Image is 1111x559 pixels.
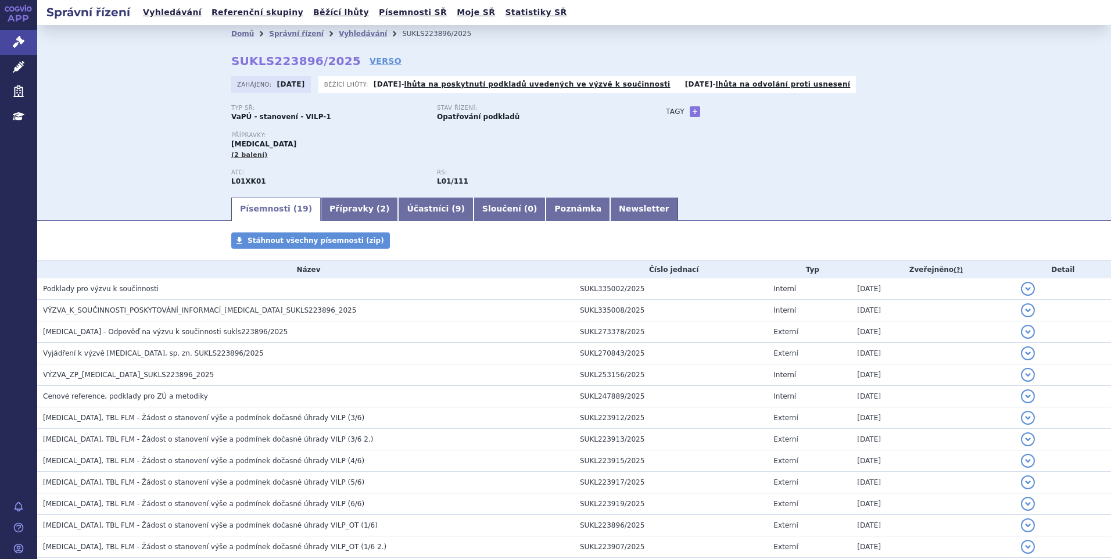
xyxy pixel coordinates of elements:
[574,450,768,472] td: SUKL223915/2025
[773,371,796,379] span: Interní
[277,80,305,88] strong: [DATE]
[231,54,361,68] strong: SUKLS223896/2025
[773,414,798,422] span: Externí
[43,414,364,422] span: LYNPARZA, TBL FLM - Žádost o stanovení výše a podmínek dočasné úhrady VILP (3/6)
[1021,282,1035,296] button: detail
[574,493,768,515] td: SUKL223919/2025
[374,80,402,88] strong: [DATE]
[374,80,671,89] p: -
[43,435,373,443] span: LYNPARZA, TBL FLM - Žádost o stanovení výše a podmínek dočasné úhrady VILP (3/6 2.)
[851,450,1015,472] td: [DATE]
[1021,518,1035,532] button: detail
[1021,368,1035,382] button: detail
[574,472,768,493] td: SUKL223917/2025
[574,407,768,429] td: SUKL223912/2025
[574,536,768,558] td: SUKL223907/2025
[574,515,768,536] td: SUKL223896/2025
[773,521,798,529] span: Externí
[1021,475,1035,489] button: detail
[375,5,450,20] a: Písemnosti SŘ
[773,435,798,443] span: Externí
[954,266,963,274] abbr: (?)
[231,140,296,148] span: [MEDICAL_DATA]
[773,306,796,314] span: Interní
[1015,261,1111,278] th: Detail
[474,198,546,221] a: Sloučení (0)
[851,343,1015,364] td: [DATE]
[43,521,378,529] span: LYNPARZA, TBL FLM - Žádost o stanovení výše a podmínek dočasné úhrady VILP_OT (1/6)
[574,364,768,386] td: SUKL253156/2025
[1021,432,1035,446] button: detail
[773,500,798,508] span: Externí
[43,478,364,486] span: LYNPARZA, TBL FLM - Žádost o stanovení výše a podmínek dočasné úhrady VILP (5/6)
[851,364,1015,386] td: [DATE]
[574,343,768,364] td: SUKL270843/2025
[685,80,851,89] p: -
[773,478,798,486] span: Externí
[437,113,519,121] strong: Opatřování podkladů
[528,204,533,213] span: 0
[574,300,768,321] td: SUKL335008/2025
[1021,454,1035,468] button: detail
[437,169,631,176] p: RS:
[231,198,321,221] a: Písemnosti (19)
[43,392,208,400] span: Cenové reference, podklady pro ZÚ a metodiky
[402,25,486,42] li: SUKLS223896/2025
[231,30,254,38] a: Domů
[1021,540,1035,554] button: detail
[437,177,468,185] strong: olaparib tbl.
[501,5,570,20] a: Statistiky SŘ
[139,5,205,20] a: Vyhledávání
[851,536,1015,558] td: [DATE]
[685,80,713,88] strong: [DATE]
[370,55,402,67] a: VERSO
[773,349,798,357] span: Externí
[453,5,499,20] a: Moje SŘ
[37,261,574,278] th: Název
[43,371,214,379] span: VÝZVA_ZP_LYNPARZA_SUKLS223896_2025
[231,113,331,121] strong: VaPÚ - stanovení - VILP-1
[851,429,1015,450] td: [DATE]
[715,80,850,88] a: lhůta na odvolání proti usnesení
[574,321,768,343] td: SUKL273378/2025
[1021,411,1035,425] button: detail
[231,132,643,139] p: Přípravky:
[546,198,610,221] a: Poznámka
[1021,346,1035,360] button: detail
[269,30,324,38] a: Správní řízení
[773,285,796,293] span: Interní
[773,543,798,551] span: Externí
[297,204,308,213] span: 19
[851,321,1015,343] td: [DATE]
[248,236,384,245] span: Stáhnout všechny písemnosti (zip)
[208,5,307,20] a: Referenční skupiny
[437,105,631,112] p: Stav řízení:
[851,493,1015,515] td: [DATE]
[43,349,264,357] span: Vyjádření k výzvě LYNPARZA, sp. zn. SUKLS223896/2025
[574,386,768,407] td: SUKL247889/2025
[851,386,1015,407] td: [DATE]
[773,392,796,400] span: Interní
[768,261,851,278] th: Typ
[1021,303,1035,317] button: detail
[231,169,425,176] p: ATC:
[43,328,288,336] span: LYNPARZA - Odpověď na výzvu k součinnosti sukls223896/2025
[851,300,1015,321] td: [DATE]
[37,4,139,20] h2: Správní řízení
[404,80,671,88] a: lhůta na poskytnutí podkladů uvedených ve výzvě k součinnosti
[380,204,386,213] span: 2
[43,500,364,508] span: LYNPARZA, TBL FLM - Žádost o stanovení výše a podmínek dočasné úhrady VILP (6/6)
[456,204,461,213] span: 9
[773,328,798,336] span: Externí
[574,261,768,278] th: Číslo jednací
[231,151,268,159] span: (2 balení)
[610,198,678,221] a: Newsletter
[43,457,364,465] span: LYNPARZA, TBL FLM - Žádost o stanovení výše a podmínek dočasné úhrady VILP (4/6)
[851,515,1015,536] td: [DATE]
[851,278,1015,300] td: [DATE]
[1021,497,1035,511] button: detail
[321,198,398,221] a: Přípravky (2)
[1021,389,1035,403] button: detail
[310,5,372,20] a: Běžící lhůty
[231,177,266,185] strong: OLAPARIB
